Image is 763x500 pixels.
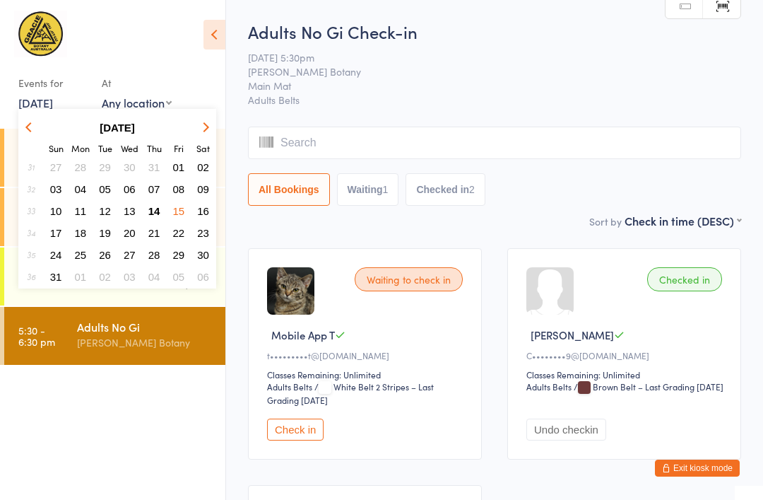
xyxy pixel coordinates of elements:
div: Adults Belts [267,380,312,393]
span: 26 [99,249,111,261]
button: Waiting1 [337,173,399,206]
div: C••••••••9@[DOMAIN_NAME] [526,349,726,361]
em: 32 [27,183,35,194]
button: 24 [45,245,67,264]
em: 34 [27,227,35,238]
button: Checked in2 [406,173,485,206]
span: 14 [148,205,160,217]
input: Search [248,127,741,159]
span: 01 [173,161,185,173]
button: 05 [94,180,116,199]
h2: Adults No Gi Check-in [248,20,741,43]
button: 28 [70,158,92,177]
span: 06 [124,183,136,195]
span: 30 [124,161,136,173]
span: 08 [173,183,185,195]
span: 23 [197,227,209,239]
span: 28 [75,161,87,173]
label: Sort by [589,214,622,228]
span: Main Mat [248,79,719,93]
span: 17 [50,227,62,239]
span: 21 [148,227,160,239]
em: 33 [27,205,35,216]
a: 12:00 -1:00 pmAdults All Levels - GI[PERSON_NAME] Botany [4,188,225,246]
button: Exit kiosk mode [655,460,740,477]
small: Thursday [147,142,162,154]
img: Gracie Botany [14,11,67,57]
button: 01 [70,267,92,286]
span: 03 [124,271,136,283]
span: [DATE] 5:30pm [248,50,719,64]
button: 15 [168,202,190,221]
time: 5:30 - 6:30 pm [18,325,55,347]
span: 07 [148,183,160,195]
button: 17 [45,223,67,243]
button: 09 [192,180,214,199]
button: 11 [70,202,92,221]
button: 29 [168,245,190,264]
button: 14 [143,202,165,221]
div: At [102,71,172,95]
span: 29 [173,249,185,261]
span: 09 [197,183,209,195]
small: Saturday [196,142,210,154]
span: 15 [173,205,185,217]
span: 28 [148,249,160,261]
button: 10 [45,202,67,221]
em: 31 [28,161,35,173]
a: 5:30 -6:30 pmAdults No Gi[PERSON_NAME] Botany [4,307,225,365]
span: 29 [99,161,111,173]
button: 08 [168,180,190,199]
button: 29 [94,158,116,177]
span: 31 [148,161,160,173]
div: Classes Remaining: Unlimited [526,368,726,380]
span: / White Belt 2 Stripes – Last Grading [DATE] [267,380,434,406]
button: Undo checkin [526,419,606,441]
span: 19 [99,227,111,239]
button: Check in [267,419,324,441]
span: 06 [197,271,209,283]
span: 24 [50,249,62,261]
div: Classes Remaining: Unlimited [267,368,467,380]
strong: [DATE] [100,122,135,134]
button: 06 [192,267,214,286]
span: 18 [75,227,87,239]
div: [PERSON_NAME] Botany [77,335,213,351]
button: All Bookings [248,173,330,206]
button: 23 [192,223,214,243]
div: Adults Belts [526,380,572,393]
div: Any location [102,95,172,110]
span: 04 [75,183,87,195]
span: 27 [124,249,136,261]
span: 04 [148,271,160,283]
div: Waiting to check in [355,267,463,291]
span: 22 [173,227,185,239]
button: 04 [70,180,92,199]
small: Wednesday [121,142,138,154]
button: 02 [94,267,116,286]
span: 12 [99,205,111,217]
em: 35 [27,249,35,260]
small: Sunday [49,142,64,154]
div: Check in time (DESC) [625,213,741,228]
a: 6:00 -7:00 amAdults All Levels - GI[PERSON_NAME] Botany [4,129,225,187]
span: [PERSON_NAME] Botany [248,64,719,79]
button: 03 [119,267,141,286]
span: 10 [50,205,62,217]
span: 16 [197,205,209,217]
img: image1730704728.png [267,267,314,315]
span: 03 [50,183,62,195]
span: 05 [99,183,111,195]
span: 31 [50,271,62,283]
em: 36 [27,271,35,282]
a: [DATE] [18,95,53,110]
button: 28 [143,245,165,264]
button: 18 [70,223,92,243]
span: / Brown Belt – Last Grading [DATE] [574,380,723,393]
button: 21 [143,223,165,243]
span: 02 [197,161,209,173]
span: 27 [50,161,62,173]
button: 22 [168,223,190,243]
small: Tuesday [98,142,112,154]
span: 13 [124,205,136,217]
